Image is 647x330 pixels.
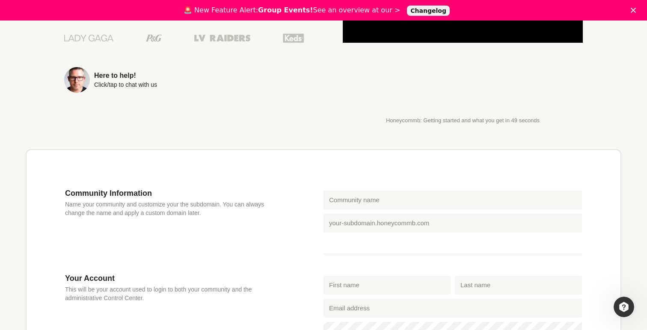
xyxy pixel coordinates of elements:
input: Email address [323,299,582,318]
div: Here to help! [94,72,157,79]
input: Community name [323,191,582,209]
b: Group Events! [258,6,313,14]
img: Keds [283,32,304,44]
iframe: Intercom live chat [614,297,634,317]
input: your-subdomain.honeycommb.com [323,214,582,233]
img: Las Vegas Raiders [194,35,250,41]
a: Here to help!Click/tap to chat with us [64,67,304,93]
div: Close [631,8,639,13]
div: 🚨 New Feature Alert: See an overview at our > [184,6,400,15]
input: First name [323,276,451,295]
p: This will be your account used to login to both your community and the administrative Control Cen... [65,285,272,302]
h3: Your Account [65,274,272,283]
img: Lady Gaga [64,32,113,44]
img: Sean [64,67,90,93]
p: Honeycommb: Getting started and what you get in 49 seconds [343,118,583,124]
a: Changelog [407,6,450,16]
h3: Community Information [65,189,272,198]
input: Last name [455,276,582,295]
div: Click/tap to chat with us [94,82,157,88]
img: Procter & Gamble [146,35,162,41]
p: Name your community and customize your the subdomain. You can always change the name and apply a ... [65,200,272,217]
